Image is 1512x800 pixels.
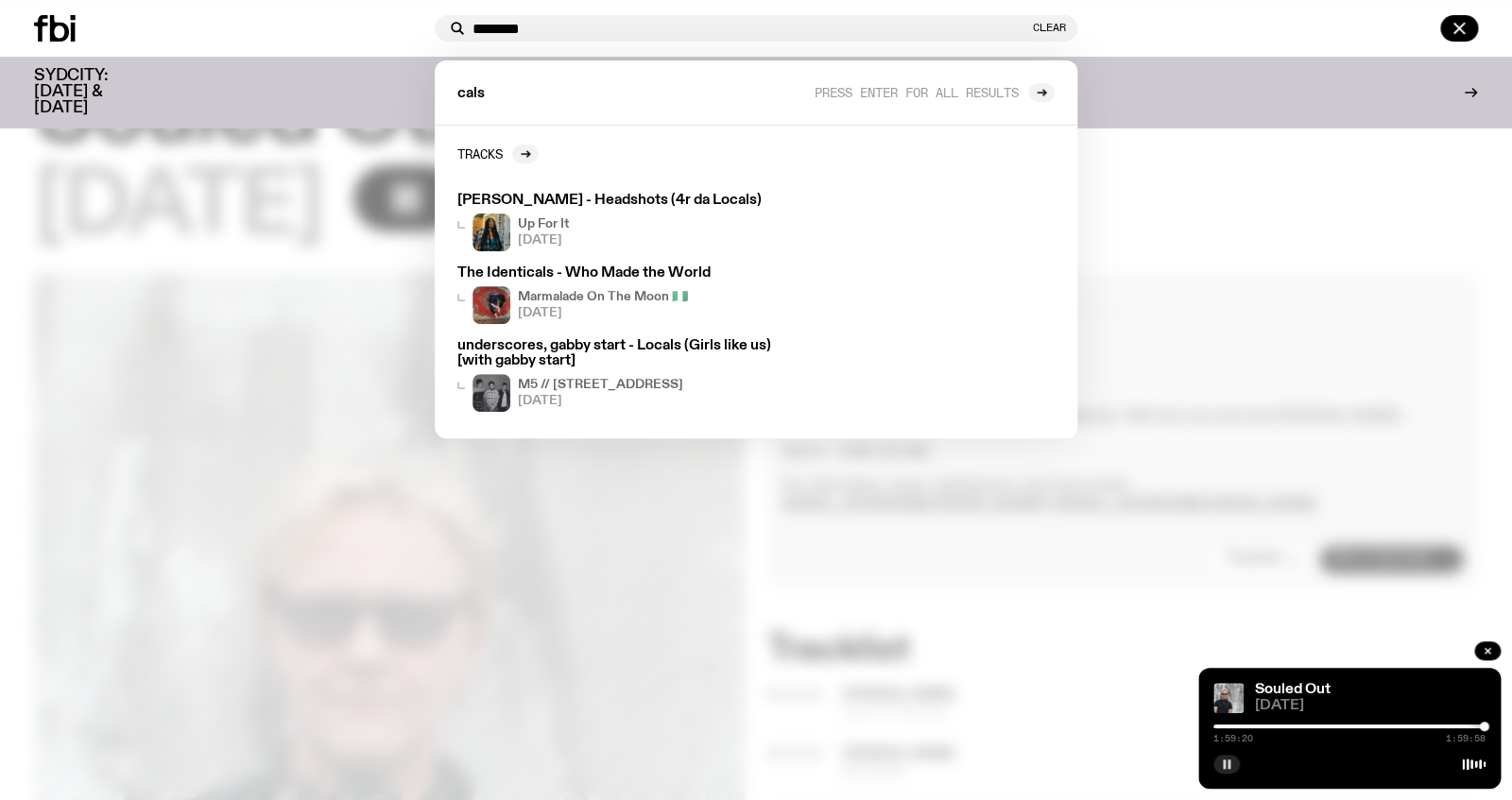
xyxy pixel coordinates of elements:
[518,395,683,407] span: [DATE]
[450,186,813,259] a: [PERSON_NAME] - Headshots (4r da Locals)Ify - a Brown Skin girl with black braided twists, lookin...
[457,194,805,208] h3: [PERSON_NAME] - Headshots (4r da Locals)
[1446,734,1486,743] span: 1:59:58
[457,339,805,367] h3: underscores, gabby start - Locals (Girls like us) [with gabby start]
[815,85,1019,99] span: Press enter for all results
[457,145,539,163] a: Tracks
[1213,734,1253,743] span: 1:59:20
[518,379,683,391] h4: M5 // [STREET_ADDRESS]
[472,286,510,324] img: Tommy - Persian Rug
[34,68,155,116] h3: SYDCITY: [DATE] & [DATE]
[1033,23,1066,33] button: Clear
[1213,683,1244,713] img: Stephen looks directly at the camera, wearing a black tee, black sunglasses and headphones around...
[1255,699,1486,713] span: [DATE]
[457,266,805,281] h3: The Identicals - Who Made the World
[518,218,569,230] h4: Up For It
[518,291,688,303] h4: Marmalade On The Moon 🇳🇬
[450,332,813,418] a: underscores, gabby start - Locals (Girls like us) [with gabby start]M5 // [STREET_ADDRESS][DATE]
[457,146,503,161] h2: Tracks
[457,87,485,101] span: cals
[518,234,569,247] span: [DATE]
[815,83,1055,102] a: Press enter for all results
[518,307,688,319] span: [DATE]
[450,259,813,332] a: The Identicals - Who Made the WorldTommy - Persian RugMarmalade On The Moon 🇳🇬[DATE]
[472,213,510,251] img: Ify - a Brown Skin girl with black braided twists, looking up to the side with her tongue stickin...
[1255,682,1331,697] a: Souled Out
